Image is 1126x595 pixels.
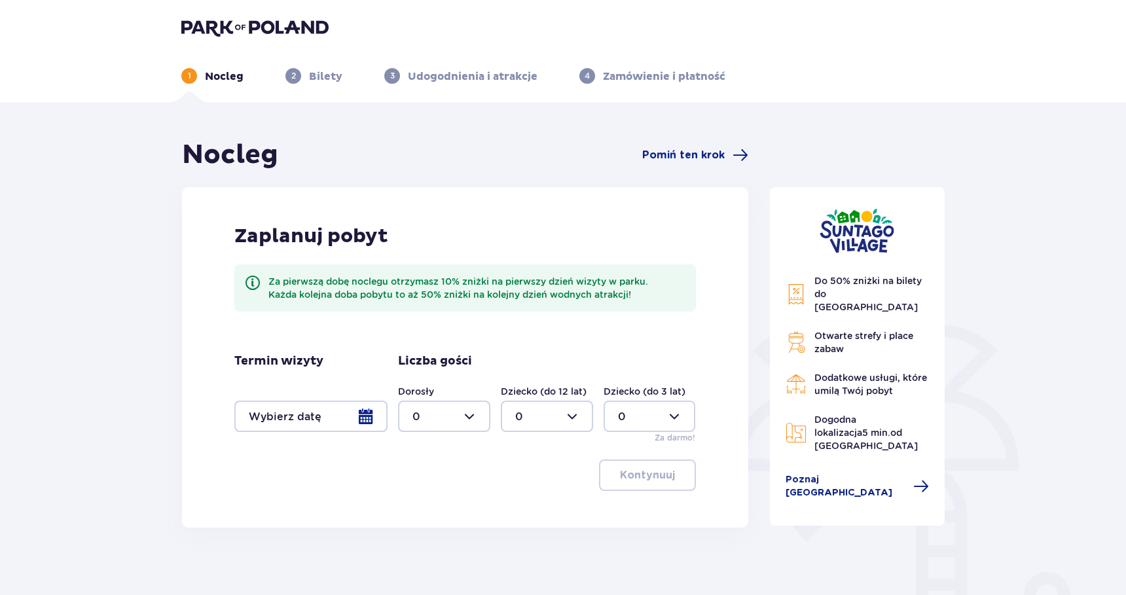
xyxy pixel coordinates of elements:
[655,432,695,444] p: Za darmo!
[599,460,696,491] button: Kontynuuj
[390,70,395,82] p: 3
[786,422,807,443] img: Map Icon
[398,353,472,369] p: Liczba gości
[604,385,685,398] label: Dziecko (do 3 lat)
[862,427,890,438] span: 5 min.
[205,69,244,84] p: Nocleg
[182,139,278,171] h1: Nocleg
[642,148,725,162] span: Pomiń ten krok
[814,372,927,396] span: Dodatkowe usługi, które umilą Twój pobyt
[188,70,191,82] p: 1
[501,385,587,398] label: Dziecko (do 12 lat)
[786,473,906,499] span: Poznaj [GEOGRAPHIC_DATA]
[820,208,894,253] img: Suntago Village
[814,414,918,451] span: Dogodna lokalizacja od [GEOGRAPHIC_DATA]
[181,18,329,37] img: Park of Poland logo
[234,224,388,249] p: Zaplanuj pobyt
[642,147,748,163] a: Pomiń ten krok
[585,70,590,82] p: 4
[603,69,725,84] p: Zamówienie i płatność
[398,385,434,398] label: Dorosły
[234,353,323,369] p: Termin wizyty
[309,69,342,84] p: Bilety
[786,283,807,305] img: Discount Icon
[268,275,685,301] div: Za pierwszą dobę noclegu otrzymasz 10% zniżki na pierwszy dzień wizyty w parku. Każda kolejna dob...
[814,331,913,354] span: Otwarte strefy i place zabaw
[814,276,922,312] span: Do 50% zniżki na bilety do [GEOGRAPHIC_DATA]
[786,473,930,499] a: Poznaj [GEOGRAPHIC_DATA]
[786,332,807,353] img: Grill Icon
[291,70,296,82] p: 2
[786,374,807,395] img: Restaurant Icon
[620,468,675,482] p: Kontynuuj
[408,69,537,84] p: Udogodnienia i atrakcje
